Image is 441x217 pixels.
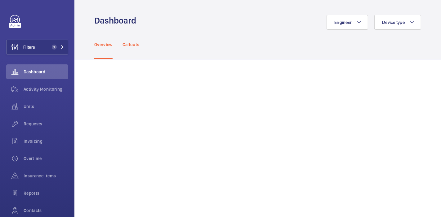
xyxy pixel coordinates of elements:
[334,20,352,25] span: Engineer
[327,15,368,30] button: Engineer
[24,86,68,92] span: Activity Monitoring
[24,103,68,110] span: Units
[24,190,68,196] span: Reports
[24,207,68,214] span: Contacts
[52,45,57,50] span: 1
[24,121,68,127] span: Requests
[24,155,68,162] span: Overtime
[24,138,68,144] span: Invoicing
[24,173,68,179] span: Insurance items
[122,41,140,48] p: Callouts
[23,44,35,50] span: Filters
[374,15,421,30] button: Device type
[24,69,68,75] span: Dashboard
[382,20,405,25] span: Device type
[94,41,113,48] p: Overview
[94,15,140,26] h1: Dashboard
[6,40,68,54] button: Filters1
